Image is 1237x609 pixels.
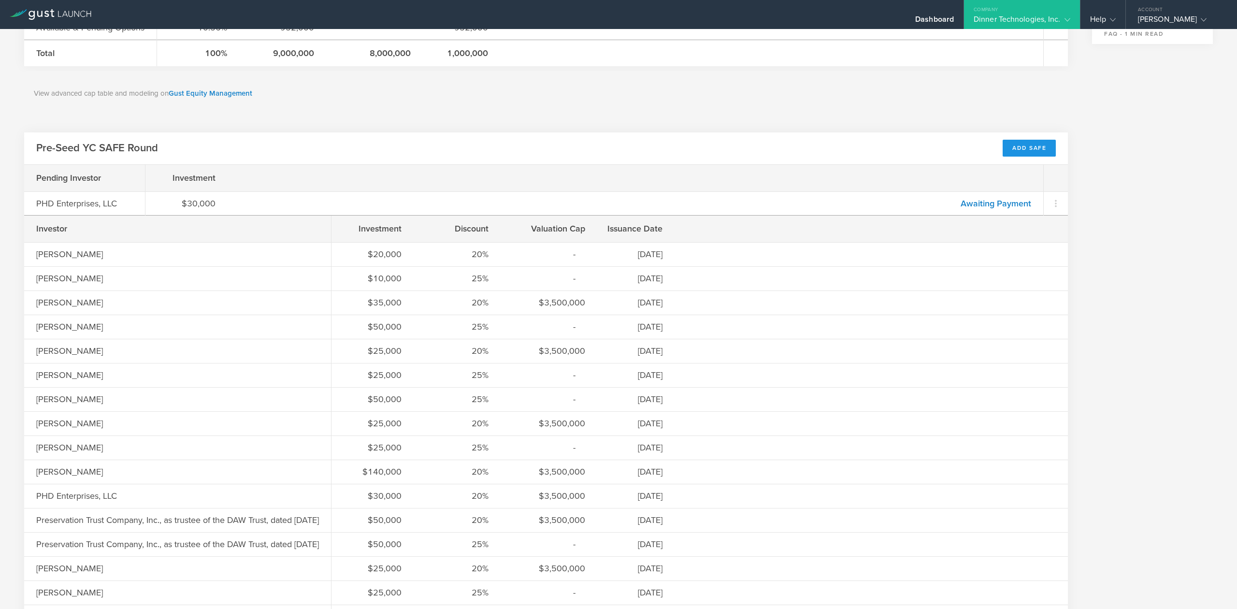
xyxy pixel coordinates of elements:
[435,47,488,59] div: 1,000,000
[609,369,662,381] div: [DATE]
[1090,14,1116,29] div: Help
[344,538,402,551] div: $50,000
[609,296,662,309] div: [DATE]
[426,222,489,235] div: Discount
[344,586,402,599] div: $25,000
[915,14,954,29] div: Dashboard
[251,47,314,59] div: 9,000,000
[426,586,489,599] div: 25%
[513,222,585,235] div: Valuation Cap
[36,345,133,357] div: [PERSON_NAME]
[158,197,216,210] div: $30,000
[344,393,402,406] div: $50,000
[513,320,585,333] div: -
[426,465,489,478] div: 20%
[609,222,662,235] div: Issuance Date
[513,369,585,381] div: -
[169,89,252,98] a: Gust Equity Management
[36,47,169,59] div: Total
[609,538,662,551] div: [DATE]
[344,369,402,381] div: $25,000
[513,417,585,430] div: $3,500,000
[426,393,489,406] div: 25%
[513,248,585,261] div: -
[426,272,489,285] div: 25%
[344,296,402,309] div: $35,000
[36,296,133,309] div: [PERSON_NAME]
[36,514,319,526] div: Preservation Trust Company, Inc., as trustee of the DAW Trust, dated [DATE]
[36,369,133,381] div: [PERSON_NAME]
[344,222,402,235] div: Investment
[513,562,585,575] div: $3,500,000
[609,441,662,454] div: [DATE]
[609,514,662,526] div: [DATE]
[609,272,662,285] div: [DATE]
[426,562,489,575] div: 20%
[36,320,133,333] div: [PERSON_NAME]
[36,441,133,454] div: [PERSON_NAME]
[513,393,585,406] div: -
[1003,140,1056,157] div: Add SAFE
[513,345,585,357] div: $3,500,000
[338,47,411,59] div: 8,000,000
[36,586,133,599] div: [PERSON_NAME]
[609,490,662,502] div: [DATE]
[36,197,133,210] div: PHD Enterprises, LLC
[609,586,662,599] div: [DATE]
[344,465,402,478] div: $140,000
[513,538,585,551] div: -
[36,222,133,235] div: Investor
[513,514,585,526] div: $3,500,000
[426,441,489,454] div: 25%
[513,296,585,309] div: $3,500,000
[1138,14,1220,29] div: [PERSON_NAME]
[426,490,489,502] div: 20%
[36,465,133,478] div: [PERSON_NAME]
[426,514,489,526] div: 20%
[426,296,489,309] div: 20%
[513,465,585,478] div: $3,500,000
[36,248,133,261] div: [PERSON_NAME]
[36,141,158,155] h2: Pre-Seed YC SAFE Round
[344,562,402,575] div: $25,000
[158,172,216,184] div: Investment
[961,198,1031,209] a: Awaiting Payment
[36,172,133,184] div: Pending Investor
[609,465,662,478] div: [DATE]
[609,417,662,430] div: [DATE]
[169,47,227,59] div: 100%
[426,538,489,551] div: 25%
[344,514,402,526] div: $50,000
[36,417,133,430] div: [PERSON_NAME]
[513,586,585,599] div: -
[426,345,489,357] div: 20%
[36,490,133,502] div: PHD Enterprises, LLC
[34,88,1058,99] p: View advanced cap table and modeling on
[344,320,402,333] div: $50,000
[1104,29,1201,38] small: faq - 1 min read
[426,417,489,430] div: 20%
[513,272,585,285] div: -
[609,248,662,261] div: [DATE]
[513,441,585,454] div: -
[344,248,402,261] div: $20,000
[974,14,1070,29] div: Dinner Technologies, Inc.
[36,272,133,285] div: [PERSON_NAME]
[513,490,585,502] div: $3,500,000
[344,417,402,430] div: $25,000
[609,562,662,575] div: [DATE]
[344,441,402,454] div: $25,000
[36,538,319,551] div: Preservation Trust Company, Inc., as trustee of the DAW Trust, dated [DATE]
[609,393,662,406] div: [DATE]
[609,320,662,333] div: [DATE]
[609,345,662,357] div: [DATE]
[36,393,133,406] div: [PERSON_NAME]
[426,369,489,381] div: 25%
[426,320,489,333] div: 25%
[344,272,402,285] div: $10,000
[36,562,133,575] div: [PERSON_NAME]
[426,248,489,261] div: 20%
[344,490,402,502] div: $30,000
[344,345,402,357] div: $25,000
